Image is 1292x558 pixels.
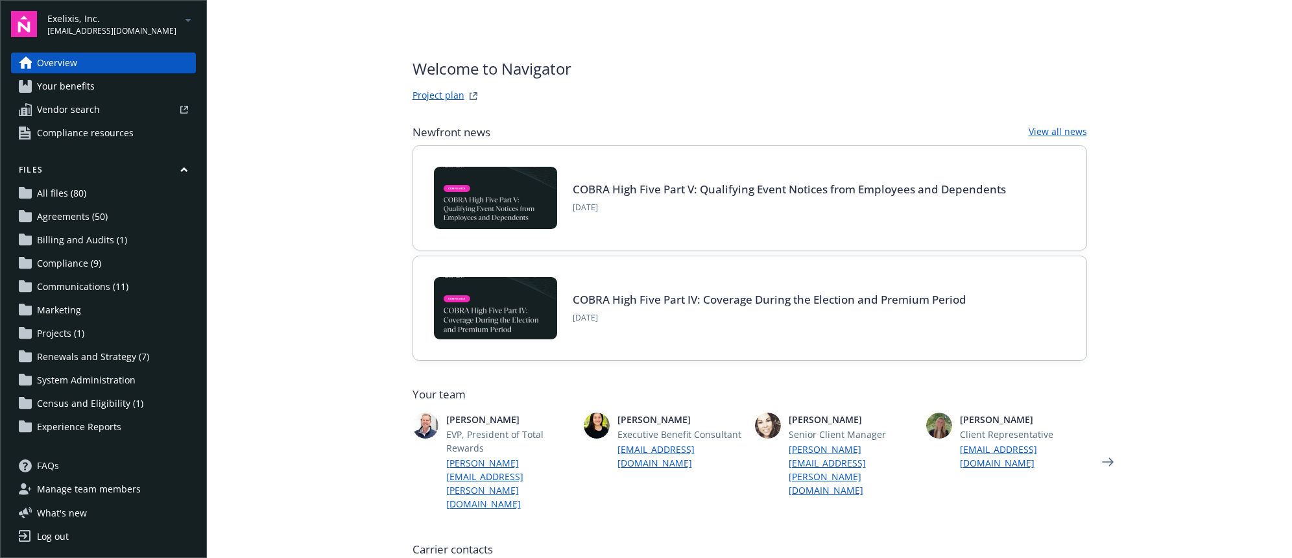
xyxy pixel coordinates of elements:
[446,413,573,426] span: [PERSON_NAME]
[11,417,196,437] a: Experience Reports
[180,12,196,27] a: arrowDropDown
[37,276,128,297] span: Communications (11)
[37,370,136,391] span: System Administration
[11,276,196,297] a: Communications (11)
[434,167,557,229] img: BLOG-Card Image - Compliance - COBRA High Five Pt 5 - 09-11-25.jpg
[37,526,69,547] div: Log out
[573,292,966,307] a: COBRA High Five Part IV: Coverage During the Election and Premium Period
[1029,125,1087,140] a: View all news
[11,99,196,120] a: Vendor search
[789,413,916,426] span: [PERSON_NAME]
[11,230,196,250] a: Billing and Audits (1)
[466,88,481,104] a: projectPlanWebsite
[11,253,196,274] a: Compliance (9)
[37,183,86,204] span: All files (80)
[413,542,1087,557] span: Carrier contacts
[573,312,966,324] span: [DATE]
[11,370,196,391] a: System Administration
[755,413,781,439] img: photo
[789,428,916,441] span: Senior Client Manager
[617,443,745,470] a: [EMAIL_ADDRESS][DOMAIN_NAME]
[1097,452,1118,472] a: Next
[11,206,196,227] a: Agreements (50)
[434,277,557,339] img: BLOG-Card Image - Compliance - COBRA High Five Pt 4 - 09-04-25.jpg
[37,393,143,414] span: Census and Eligibility (1)
[11,300,196,321] a: Marketing
[37,300,81,321] span: Marketing
[37,206,108,227] span: Agreements (50)
[11,183,196,204] a: All files (80)
[11,164,196,180] button: Files
[37,253,101,274] span: Compliance (9)
[584,413,610,439] img: photo
[37,455,59,476] span: FAQs
[789,443,916,497] a: [PERSON_NAME][EMAIL_ADDRESS][PERSON_NAME][DOMAIN_NAME]
[37,99,100,120] span: Vendor search
[37,323,84,344] span: Projects (1)
[11,393,196,414] a: Census and Eligibility (1)
[47,12,176,25] span: Exelixis, Inc.
[37,76,95,97] span: Your benefits
[926,413,952,439] img: photo
[446,456,573,511] a: [PERSON_NAME][EMAIL_ADDRESS][PERSON_NAME][DOMAIN_NAME]
[573,202,1006,213] span: [DATE]
[11,123,196,143] a: Compliance resources
[11,11,37,37] img: navigator-logo.svg
[47,25,176,37] span: [EMAIL_ADDRESS][DOMAIN_NAME]
[11,455,196,476] a: FAQs
[11,479,196,500] a: Manage team members
[413,413,438,439] img: photo
[37,123,134,143] span: Compliance resources
[413,125,490,140] span: Newfront news
[617,428,745,441] span: Executive Benefit Consultant
[11,323,196,344] a: Projects (1)
[617,413,745,426] span: [PERSON_NAME]
[11,346,196,367] a: Renewals and Strategy (7)
[11,506,108,520] button: What's new
[413,387,1087,402] span: Your team
[37,346,149,367] span: Renewals and Strategy (7)
[413,57,571,80] span: Welcome to Navigator
[11,53,196,73] a: Overview
[37,53,77,73] span: Overview
[37,479,141,500] span: Manage team members
[37,230,127,250] span: Billing and Audits (1)
[47,11,196,37] button: Exelixis, Inc.[EMAIL_ADDRESS][DOMAIN_NAME]arrowDropDown
[960,413,1087,426] span: [PERSON_NAME]
[446,428,573,455] span: EVP, President of Total Rewards
[37,506,87,520] span: What ' s new
[37,417,121,437] span: Experience Reports
[413,88,464,104] a: Project plan
[11,76,196,97] a: Your benefits
[960,443,1087,470] a: [EMAIL_ADDRESS][DOMAIN_NAME]
[960,428,1087,441] span: Client Representative
[573,182,1006,197] a: COBRA High Five Part V: Qualifying Event Notices from Employees and Dependents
